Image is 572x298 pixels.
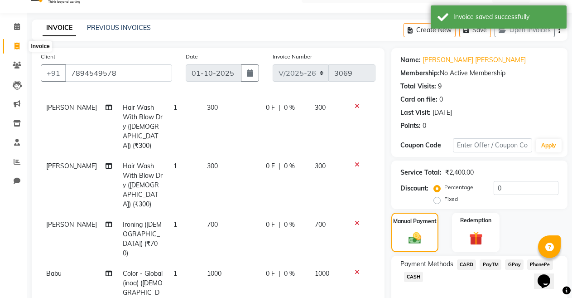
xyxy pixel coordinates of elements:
[207,103,218,112] span: 300
[43,20,76,36] a: INVOICE
[459,23,491,37] button: Save
[207,220,218,229] span: 700
[423,121,426,131] div: 0
[315,269,329,278] span: 1000
[404,272,423,282] span: CASH
[29,41,52,52] div: Invoice
[266,103,275,112] span: 0 F
[123,220,162,257] span: Ironing ([DEMOGRAPHIC_DATA]) (₹700)
[400,55,421,65] div: Name:
[453,138,532,152] input: Enter Offer / Coupon Code
[400,184,428,193] div: Discount:
[46,220,97,229] span: [PERSON_NAME]
[400,82,436,91] div: Total Visits:
[400,68,558,78] div: No Active Membership
[46,269,62,278] span: Babu
[400,68,440,78] div: Membership:
[400,259,453,269] span: Payment Methods
[439,95,443,104] div: 0
[266,220,275,230] span: 0 F
[46,162,97,170] span: [PERSON_NAME]
[87,24,151,32] a: PREVIOUS INVOICES
[315,220,326,229] span: 700
[173,162,177,170] span: 1
[279,161,280,171] span: |
[457,259,476,270] span: CARD
[186,53,198,61] label: Date
[404,23,456,37] button: Create New
[453,12,560,22] div: Invoice saved successfully
[266,269,275,278] span: 0 F
[41,53,55,61] label: Client
[404,231,425,245] img: _cash.svg
[41,64,66,82] button: +91
[284,220,295,230] span: 0 %
[460,216,491,225] label: Redemption
[438,82,442,91] div: 9
[173,220,177,229] span: 1
[480,259,501,270] span: PayTM
[284,161,295,171] span: 0 %
[393,217,437,225] label: Manual Payment
[46,103,97,112] span: [PERSON_NAME]
[495,23,555,37] button: Open Invoices
[315,162,326,170] span: 300
[273,53,312,61] label: Invoice Number
[207,269,221,278] span: 1000
[400,141,453,150] div: Coupon Code
[279,220,280,230] span: |
[284,269,295,278] span: 0 %
[173,103,177,112] span: 1
[423,55,526,65] a: [PERSON_NAME] [PERSON_NAME]
[123,103,163,150] span: Hair Wash With Blow Dry ([DEMOGRAPHIC_DATA]) (₹300)
[444,195,458,203] label: Fixed
[505,259,524,270] span: GPay
[284,103,295,112] span: 0 %
[173,269,177,278] span: 1
[65,64,172,82] input: Search by Name/Mobile/Email/Code
[315,103,326,112] span: 300
[400,168,442,177] div: Service Total:
[123,162,163,208] span: Hair Wash With Blow Dry ([DEMOGRAPHIC_DATA]) (₹300)
[534,262,563,289] iframe: chat widget
[400,121,421,131] div: Points:
[445,168,474,177] div: ₹2,400.00
[465,230,487,247] img: _gift.svg
[433,108,452,117] div: [DATE]
[400,108,431,117] div: Last Visit:
[536,139,562,152] button: Apply
[266,161,275,171] span: 0 F
[207,162,218,170] span: 300
[400,95,437,104] div: Card on file:
[527,259,553,270] span: PhonePe
[279,269,280,278] span: |
[279,103,280,112] span: |
[444,183,473,191] label: Percentage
